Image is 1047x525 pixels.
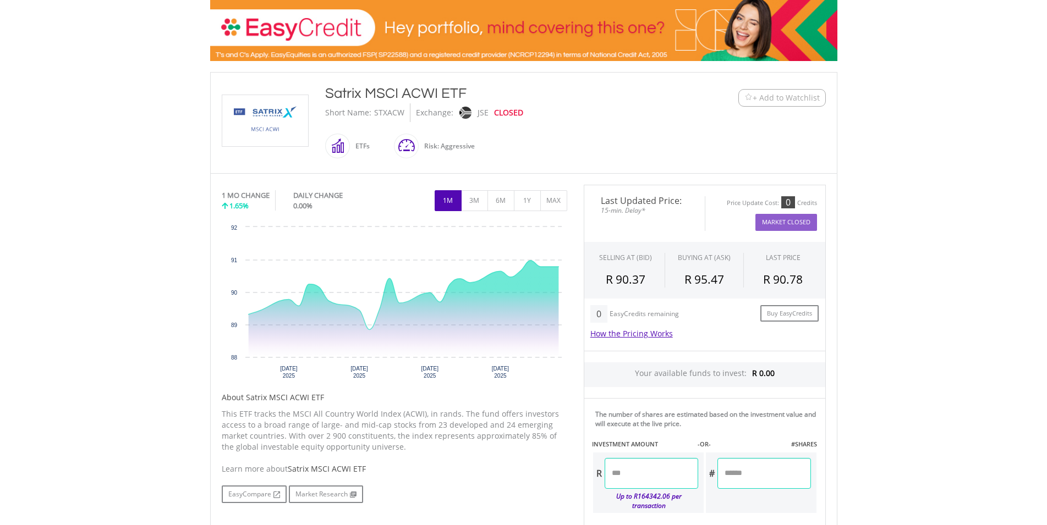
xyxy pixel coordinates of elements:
span: + Add to Watchlist [753,92,820,103]
text: [DATE] 2025 [421,366,438,379]
img: TFSA.STXACW.png [224,95,306,146]
div: The number of shares are estimated based on the investment value and will execute at the live price. [595,410,821,428]
label: INVESTMENT AMOUNT [592,440,658,449]
span: 0.00% [293,201,313,211]
div: ETFs [350,133,370,159]
div: LAST PRICE [766,253,801,262]
div: Risk: Aggressive [419,133,475,159]
div: Up to R164342.06 per transaction [593,489,698,513]
div: Price Update Cost: [727,199,779,207]
div: 0 [590,305,607,323]
label: -OR- [698,440,711,449]
span: R 95.47 [684,272,724,287]
div: Your available funds to invest: [584,362,825,387]
a: Buy EasyCredits [760,305,819,322]
button: Watchlist + Add to Watchlist [738,89,826,107]
img: Watchlist [744,93,753,102]
a: EasyCompare [222,485,287,503]
span: R 0.00 [752,368,775,378]
button: 3M [461,190,488,211]
label: #SHARES [791,440,817,449]
text: [DATE] 2025 [280,366,298,379]
div: Short Name: [325,103,371,122]
div: JSE [478,103,489,122]
text: 89 [231,322,238,328]
div: Satrix MSCI ACWI ETF [325,84,671,103]
span: 1.65% [229,201,249,211]
div: R [593,458,605,489]
button: 1M [435,190,462,211]
a: How the Pricing Works [590,328,673,339]
svg: Interactive chart [222,222,567,386]
text: 90 [231,290,238,296]
text: 92 [231,225,238,231]
h5: About Satrix MSCI ACWI ETF [222,392,567,403]
text: 91 [231,257,238,263]
button: Market Closed [755,214,817,231]
button: 1Y [514,190,541,211]
text: [DATE] 2025 [492,366,509,379]
text: 88 [231,355,238,361]
a: Market Research [289,485,363,503]
p: This ETF tracks the MSCI All Country World Index (ACWI), in rands. The fund offers investors acce... [222,408,567,452]
span: R 90.37 [606,272,645,287]
div: Credits [797,199,817,207]
span: Last Updated Price: [593,196,697,205]
button: MAX [540,190,567,211]
div: 1 MO CHANGE [222,190,270,201]
div: Learn more about [222,463,567,474]
div: CLOSED [494,103,523,122]
div: # [706,458,717,489]
img: jse.png [459,107,471,119]
span: 15-min. Delay* [593,205,697,215]
div: 0 [781,196,795,208]
span: BUYING AT (ASK) [678,253,731,262]
span: Satrix MSCI ACWI ETF [288,463,366,474]
div: Chart. Highcharts interactive chart. [222,222,567,386]
text: [DATE] 2025 [350,366,368,379]
div: DAILY CHANGE [293,190,380,201]
div: STXACW [374,103,404,122]
button: 6M [487,190,514,211]
span: R 90.78 [763,272,803,287]
div: SELLING AT (BID) [599,253,652,262]
div: Exchange: [416,103,453,122]
div: EasyCredits remaining [610,310,679,319]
